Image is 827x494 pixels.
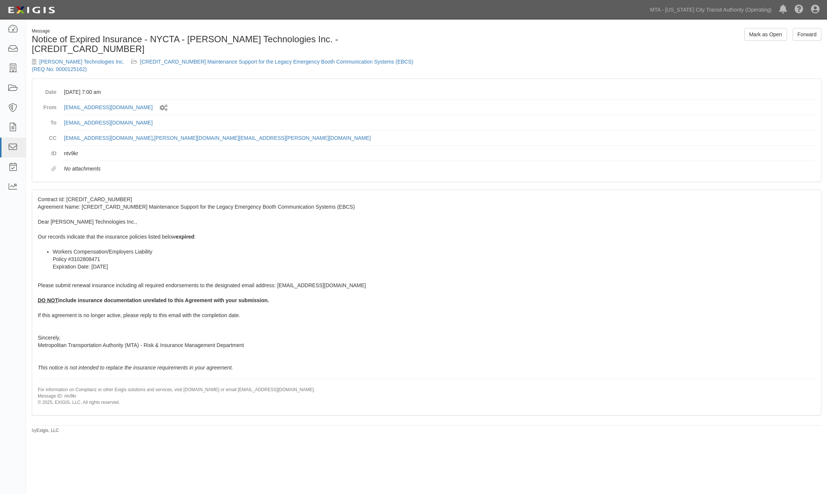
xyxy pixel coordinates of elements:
[160,105,167,111] i: Sent by system workflow
[64,131,815,146] dd: ,
[64,166,101,172] em: No attachments
[38,387,815,406] p: For information on Complianz or other Exigis solutions and services, visit [DOMAIN_NAME] or email...
[38,100,56,111] dt: From
[38,297,269,303] strong: include insurance documentation unrelated to this Agreement with your submission.
[38,146,56,157] dt: ID
[64,146,815,161] dd: ntv9kr
[38,131,56,142] dt: CC
[794,5,803,14] i: Help Center - Complianz
[39,59,124,65] a: [PERSON_NAME] Technologies Inc.
[38,297,58,303] u: DO NOT
[38,365,233,371] i: This notice is not intended to replace the insurance requirements in your agreement.
[176,234,194,240] b: expired
[6,3,57,17] img: Logo
[64,120,153,126] a: [EMAIL_ADDRESS][DOMAIN_NAME]
[38,115,56,126] dt: To
[51,166,56,172] i: Attachments
[154,135,371,141] a: [PERSON_NAME][DOMAIN_NAME][EMAIL_ADDRESS][PERSON_NAME][DOMAIN_NAME]
[64,85,815,100] dd: [DATE] 7:00 am
[32,34,421,54] h1: Notice of Expired Insurance - NYCTA - [PERSON_NAME] Technologies Inc. - [CREDIT_CARD_NUMBER]
[793,28,821,41] a: Forward
[37,428,59,433] a: Exigis, LLC
[32,427,59,434] small: by
[38,196,815,406] span: Contract Id: [CREDIT_CARD_NUMBER] Agreement Name: [CREDIT_CARD_NUMBER] Maintenance Support for th...
[53,248,815,270] li: Workers Compensation/Employers Liability Policy #3102808471 Expiration Date: [DATE]
[646,2,775,17] a: MTA - [US_STATE] City Transit Authority (Operating)
[64,104,153,110] a: [EMAIL_ADDRESS][DOMAIN_NAME]
[32,59,413,72] a: [CREDIT_CARD_NUMBER] Maintenance Support for the Legacy Emergency Booth Communication Systems (EB...
[744,28,787,41] a: Mark as Open
[32,28,421,34] div: Message
[38,85,56,96] dt: Date
[64,135,153,141] a: [EMAIL_ADDRESS][DOMAIN_NAME]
